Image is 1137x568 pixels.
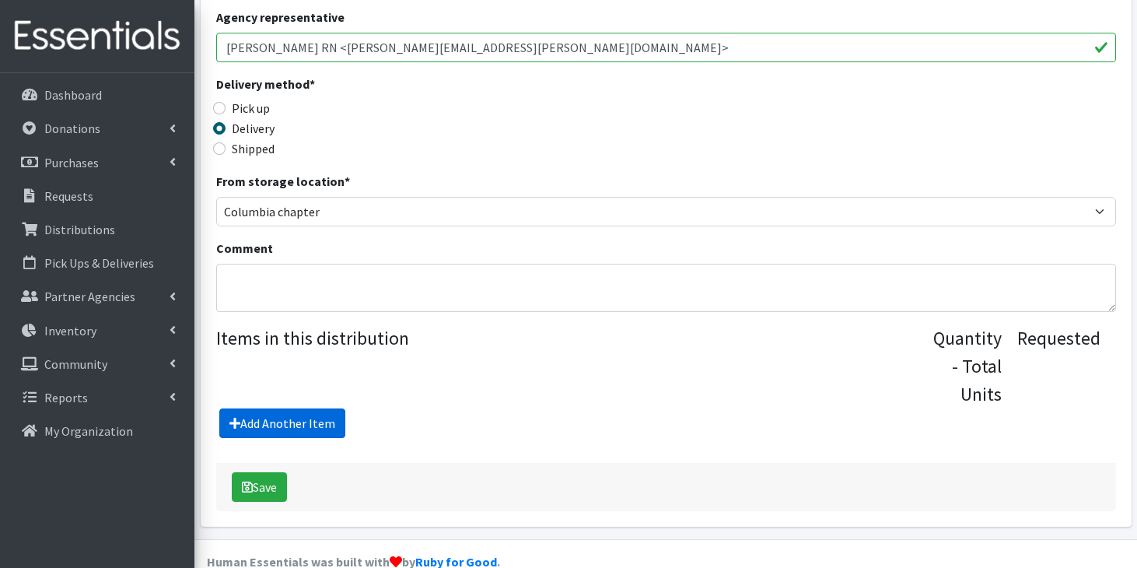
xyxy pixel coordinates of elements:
[216,172,350,191] label: From storage location
[6,415,188,447] a: My Organization
[44,121,100,136] p: Donations
[44,87,102,103] p: Dashboard
[6,113,188,144] a: Donations
[6,247,188,279] a: Pick Ups & Deliveries
[6,349,188,380] a: Community
[310,76,315,92] abbr: required
[219,408,345,438] a: Add Another Item
[44,323,96,338] p: Inventory
[345,174,350,189] abbr: required
[6,79,188,110] a: Dashboard
[6,281,188,312] a: Partner Agencies
[44,356,107,372] p: Community
[6,214,188,245] a: Distributions
[44,222,115,237] p: Distributions
[44,188,93,204] p: Requests
[216,75,441,99] legend: Delivery method
[44,255,154,271] p: Pick Ups & Deliveries
[216,239,273,258] label: Comment
[6,147,188,178] a: Purchases
[232,139,275,158] label: Shipped
[6,382,188,413] a: Reports
[44,155,99,170] p: Purchases
[6,181,188,212] a: Requests
[232,99,270,117] label: Pick up
[44,423,133,439] p: My Organization
[1017,324,1100,408] div: Requested
[232,472,287,502] button: Save
[933,324,1002,408] div: Quantity - Total Units
[232,119,275,138] label: Delivery
[6,10,188,62] img: HumanEssentials
[216,324,933,402] legend: Items in this distribution
[44,390,88,405] p: Reports
[6,315,188,346] a: Inventory
[44,289,135,304] p: Partner Agencies
[216,8,345,26] label: Agency representative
